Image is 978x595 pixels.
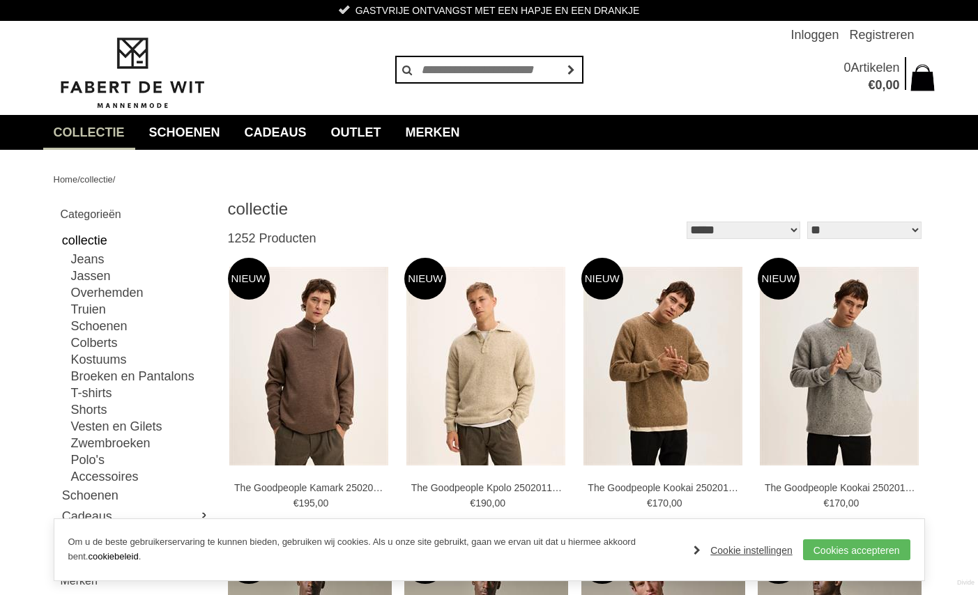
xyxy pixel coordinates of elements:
span: / [77,174,80,185]
a: Home [54,174,78,185]
a: Vesten en Gilets [71,418,211,435]
a: cookiebeleid [88,551,138,562]
a: Kostuums [71,351,211,368]
span: 00 [671,497,682,509]
span: 00 [318,497,329,509]
span: 00 [848,497,859,509]
span: , [882,78,885,92]
span: 00 [885,78,899,92]
img: The Goodpeople Kamark 25020103 Truien [229,267,388,465]
a: The Goodpeople Kpolo 25020118 Truien [411,481,565,494]
h1: collectie [228,199,576,219]
img: The Goodpeople Kookai 25020130 Truien [583,267,742,465]
a: Inloggen [790,21,839,49]
span: € [470,497,475,509]
span: € [824,497,830,509]
a: Jeans [71,251,211,268]
span: € [647,497,652,509]
a: The Goodpeople Kamark 25020103 Truien [234,481,388,494]
a: Outlet [321,115,392,150]
a: Accessoires [71,468,211,485]
img: The Goodpeople Kpolo 25020118 Truien [406,267,565,465]
a: Cadeaus [234,115,317,150]
a: Polo's [71,451,211,468]
span: € [293,497,299,509]
span: 0 [875,78,882,92]
a: collectie [43,115,135,150]
span: € [868,78,875,92]
span: 170 [652,497,668,509]
a: The Goodpeople Kookai 25020130 Truien [588,481,741,494]
span: 1252 Producten [228,231,316,245]
a: Zwembroeken [71,435,211,451]
img: The Goodpeople Kookai 25020130 Truien [760,267,919,465]
img: Fabert de Wit [54,36,211,111]
a: Schoenen [139,115,231,150]
span: , [315,497,318,509]
a: Cadeaus [61,506,211,527]
a: Divide [957,574,975,592]
span: 195 [298,497,314,509]
a: Jassen [71,268,211,284]
a: T-shirts [71,385,211,401]
a: collectie [61,230,211,251]
span: , [846,497,848,509]
a: Cookie instellingen [694,540,793,561]
a: Cookies accepteren [803,539,910,560]
p: Om u de beste gebruikerservaring te kunnen bieden, gebruiken wij cookies. Als u onze site gebruik... [68,535,680,564]
span: / [113,174,116,185]
a: Schoenen [61,485,211,506]
a: Truien [71,301,211,318]
span: 190 [475,497,491,509]
span: 170 [829,497,845,509]
a: collectie [80,174,113,185]
span: 0 [843,61,850,75]
a: Schoenen [71,318,211,334]
a: Shorts [71,401,211,418]
span: Artikelen [850,61,899,75]
a: Merken [395,115,471,150]
a: The Goodpeople Kookai 25020130 Truien [765,481,918,494]
span: , [668,497,671,509]
span: 00 [494,497,505,509]
a: Broeken en Pantalons [71,368,211,385]
a: Colberts [71,334,211,351]
a: Registreren [849,21,914,49]
a: Overhemden [71,284,211,301]
span: , [491,497,494,509]
h2: Categorieën [61,206,211,223]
